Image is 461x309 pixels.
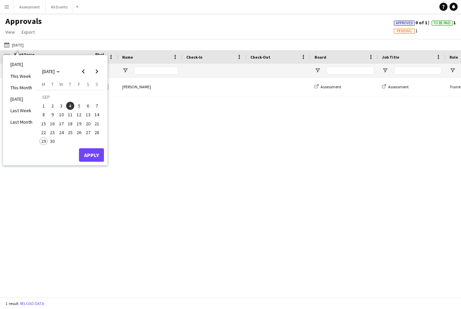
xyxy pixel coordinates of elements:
li: Last Month [6,116,36,128]
button: 06-09-2025 [83,101,92,110]
span: 1 [39,102,48,110]
button: Open Filter Menu [122,67,128,73]
button: Reload data [19,300,46,307]
span: Name [122,55,133,60]
span: 24 [57,128,65,136]
span: 17 [57,120,65,128]
li: [DATE] [6,59,36,70]
button: 28-09-2025 [92,128,101,137]
span: 30 [49,137,57,145]
button: 21-09-2025 [92,119,101,128]
button: 09-09-2025 [48,110,57,119]
span: S [87,81,89,87]
span: 15 [39,120,48,128]
span: Board [315,55,326,60]
button: Assessment [14,0,46,13]
li: [DATE] [6,93,36,105]
span: Assessment [321,84,341,89]
a: Assessment [382,84,409,89]
a: View [3,28,18,36]
span: 8 [39,111,48,119]
button: 08-09-2025 [39,110,48,119]
span: 21 [93,120,101,128]
span: [DATE] [42,68,55,74]
span: Photo [95,52,106,62]
span: F [78,81,80,87]
span: Check-In [186,55,202,60]
button: Choose month and year [39,65,62,78]
button: 07-09-2025 [92,101,101,110]
button: 04-09-2025 [66,101,75,110]
button: 30-09-2025 [48,137,57,146]
span: 23 [49,128,57,136]
button: Open Filter Menu [315,67,321,73]
td: SEP [39,93,101,101]
span: 0 of 1 [394,20,432,26]
span: Pending [397,29,412,33]
span: Job Title [382,55,399,60]
span: 10 [57,111,65,119]
a: Assessment [315,84,341,89]
span: S [96,81,98,87]
a: Export [19,28,37,36]
span: Check-Out [250,55,270,60]
button: 23-09-2025 [48,128,57,137]
button: 22-09-2025 [39,128,48,137]
li: Last Week [6,105,36,116]
button: 01-09-2025 [39,101,48,110]
button: 15-09-2025 [39,119,48,128]
button: Next month [90,65,104,78]
span: 22 [39,128,48,136]
button: 25-09-2025 [66,128,75,137]
span: 11 [66,111,74,119]
button: 10-09-2025 [57,110,66,119]
button: Apply [79,148,104,162]
button: 29-09-2025 [39,137,48,146]
button: 02-09-2025 [48,101,57,110]
span: 1 [394,28,418,34]
span: 1 [432,20,456,26]
button: Open Filter Menu [382,67,388,73]
span: 28 [93,128,101,136]
button: 13-09-2025 [83,110,92,119]
button: 03-09-2025 [57,101,66,110]
button: 18-09-2025 [66,119,75,128]
input: Job Title Filter Input [394,66,441,74]
button: All Events [46,0,73,13]
button: 11-09-2025 [66,110,75,119]
button: 17-09-2025 [57,119,66,128]
input: Board Filter Input [327,66,374,74]
span: 18 [66,120,74,128]
span: 27 [84,128,92,136]
span: 26 [75,128,83,136]
button: 19-09-2025 [75,119,83,128]
span: 20 [84,120,92,128]
span: Export [22,29,35,35]
span: Role [450,55,458,60]
span: 29 [39,137,48,145]
li: This Week [6,70,36,82]
span: 14 [93,111,101,119]
div: [PERSON_NAME] [118,78,182,96]
button: 20-09-2025 [83,119,92,128]
span: T [69,81,71,87]
span: Approved [396,21,413,25]
button: 05-09-2025 [75,101,83,110]
span: 13 [84,111,92,119]
span: View [5,29,15,35]
button: 24-09-2025 [57,128,66,137]
li: This Month [6,82,36,93]
span: 6 [84,102,92,110]
span: 7 [93,102,101,110]
button: 26-09-2025 [75,128,83,137]
button: 16-09-2025 [48,119,57,128]
button: Previous month [77,65,90,78]
span: 12 [75,111,83,119]
span: 19 [75,120,83,128]
button: 14-09-2025 [92,110,101,119]
button: 12-09-2025 [75,110,83,119]
input: Name Filter Input [134,66,178,74]
span: 3 [57,102,65,110]
button: 27-09-2025 [83,128,92,137]
span: 16 [49,120,57,128]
